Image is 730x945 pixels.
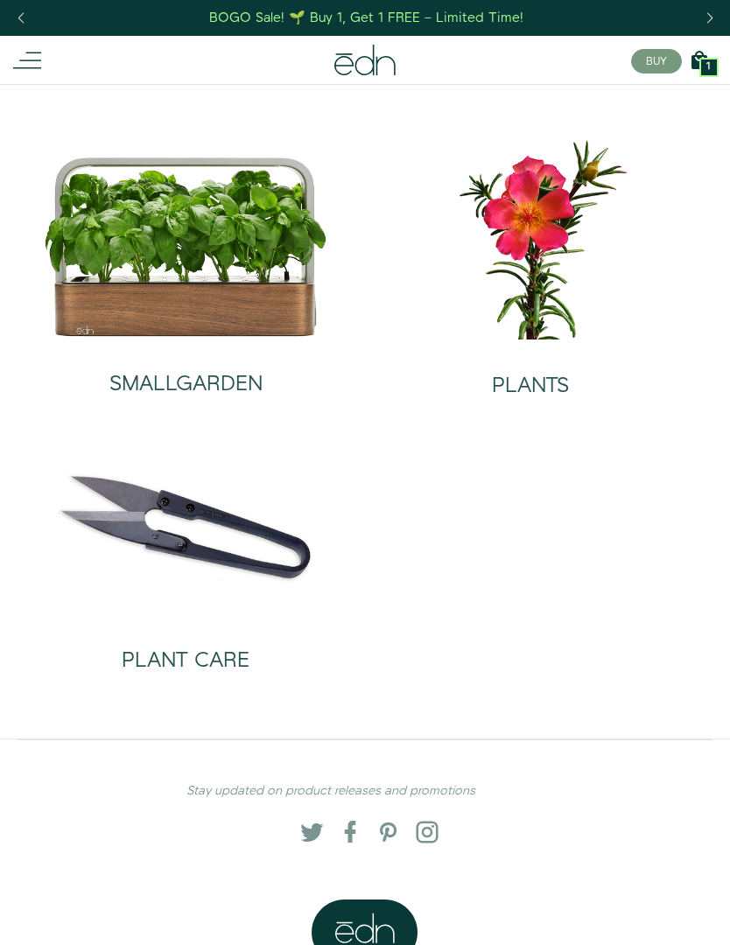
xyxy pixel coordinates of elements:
[44,338,328,409] a: SMALLGARDEN
[209,9,523,27] div: BOGO Sale! 🌱 Buy 1, Get 1 FREE – Limited Time!
[186,782,475,800] em: Stay updated on product releases and promotions
[123,649,250,672] h2: PLANT CARE
[706,62,711,72] span: 1
[492,374,569,397] h2: PLANTS
[109,373,263,395] h2: SMALLGARDEN
[208,4,526,31] a: BOGO Sale! 🌱 Buy 1, Get 1 FREE – Limited Time!
[28,614,344,686] a: PLANT CARE
[372,339,688,411] a: PLANTS
[631,49,682,73] button: BUY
